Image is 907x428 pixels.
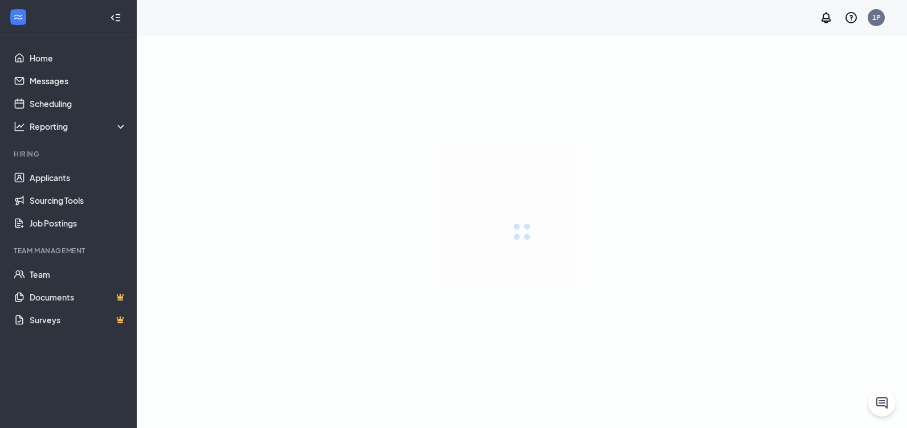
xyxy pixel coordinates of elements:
[875,396,889,410] svg: ChatActive
[30,92,127,115] a: Scheduling
[30,212,127,234] a: Job Postings
[30,121,128,132] div: Reporting
[14,246,125,256] div: Team Management
[30,286,127,308] a: DocumentsCrown
[13,11,24,23] svg: WorkstreamLogo
[30,263,127,286] a: Team
[819,11,833,24] svg: Notifications
[110,12,121,23] svg: Collapse
[868,389,896,417] button: ChatActive
[30,308,127,331] a: SurveysCrown
[14,121,25,132] svg: Analysis
[30,69,127,92] a: Messages
[30,189,127,212] a: Sourcing Tools
[844,11,858,24] svg: QuestionInfo
[14,149,125,159] div: Hiring
[30,47,127,69] a: Home
[30,166,127,189] a: Applicants
[872,13,881,22] div: 1P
